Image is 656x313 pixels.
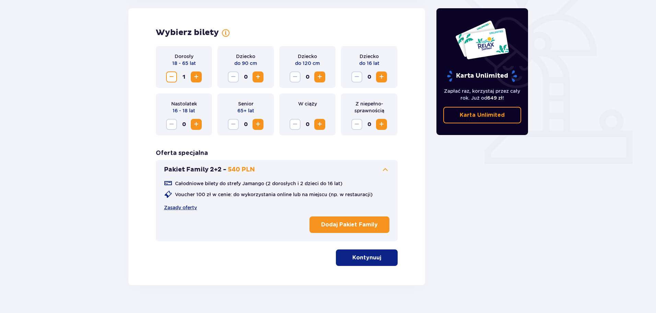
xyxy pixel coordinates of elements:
span: 0 [302,71,313,82]
button: Increase [314,71,325,82]
button: Decrease [290,71,301,82]
p: Z niepełno­sprawnością [347,100,392,114]
button: Decrease [351,119,362,130]
span: 0 [240,71,251,82]
span: 0 [240,119,251,130]
button: Decrease [290,119,301,130]
p: do 90 cm [234,60,257,67]
button: Decrease [228,71,239,82]
p: Całodniowe bilety do strefy Jamango (2 dorosłych i 2 dzieci do 16 lat) [175,180,342,187]
p: Karta Unlimited [460,111,505,119]
p: Dorosły [175,53,194,60]
p: do 16 lat [359,60,379,67]
span: 0 [364,119,375,130]
a: Karta Unlimited [443,107,522,123]
p: Dziecko [298,53,317,60]
p: 18 - 65 lat [172,60,196,67]
p: Zapłać raz, korzystaj przez cały rok. Już od ! [443,88,522,101]
p: 16 - 18 lat [173,107,195,114]
button: Decrease [166,71,177,82]
button: Increase [191,71,202,82]
p: Kontynuuj [352,254,381,261]
button: Pakiet Family 2+2 -540 PLN [164,166,389,174]
button: Dodaj Pakiet Family [309,216,389,233]
button: Increase [314,119,325,130]
p: W ciąży [298,100,317,107]
button: Increase [253,71,263,82]
button: Decrease [166,119,177,130]
span: 649 zł [487,95,503,101]
p: Voucher 100 zł w cenie: do wykorzystania online lub na miejscu (np. w restauracji) [175,191,373,198]
button: Increase [376,119,387,130]
span: 0 [302,119,313,130]
span: 0 [178,119,189,130]
p: Karta Unlimited [446,70,518,82]
button: Increase [191,119,202,130]
button: Increase [376,71,387,82]
button: Decrease [351,71,362,82]
button: Kontynuuj [336,249,398,266]
p: Nastolatek [171,100,197,107]
p: 65+ lat [237,107,254,114]
a: Zasady oferty [164,204,197,211]
p: Senior [238,100,254,107]
p: Dodaj Pakiet Family [321,221,378,228]
button: Decrease [228,119,239,130]
p: 540 PLN [228,166,255,174]
p: Wybierz bilety [156,27,219,38]
p: do 120 cm [295,60,320,67]
p: Dziecko [360,53,379,60]
button: Increase [253,119,263,130]
span: 0 [364,71,375,82]
p: Oferta specjalna [156,149,208,157]
p: Dziecko [236,53,255,60]
span: 1 [178,71,189,82]
p: Pakiet Family 2+2 - [164,166,226,174]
